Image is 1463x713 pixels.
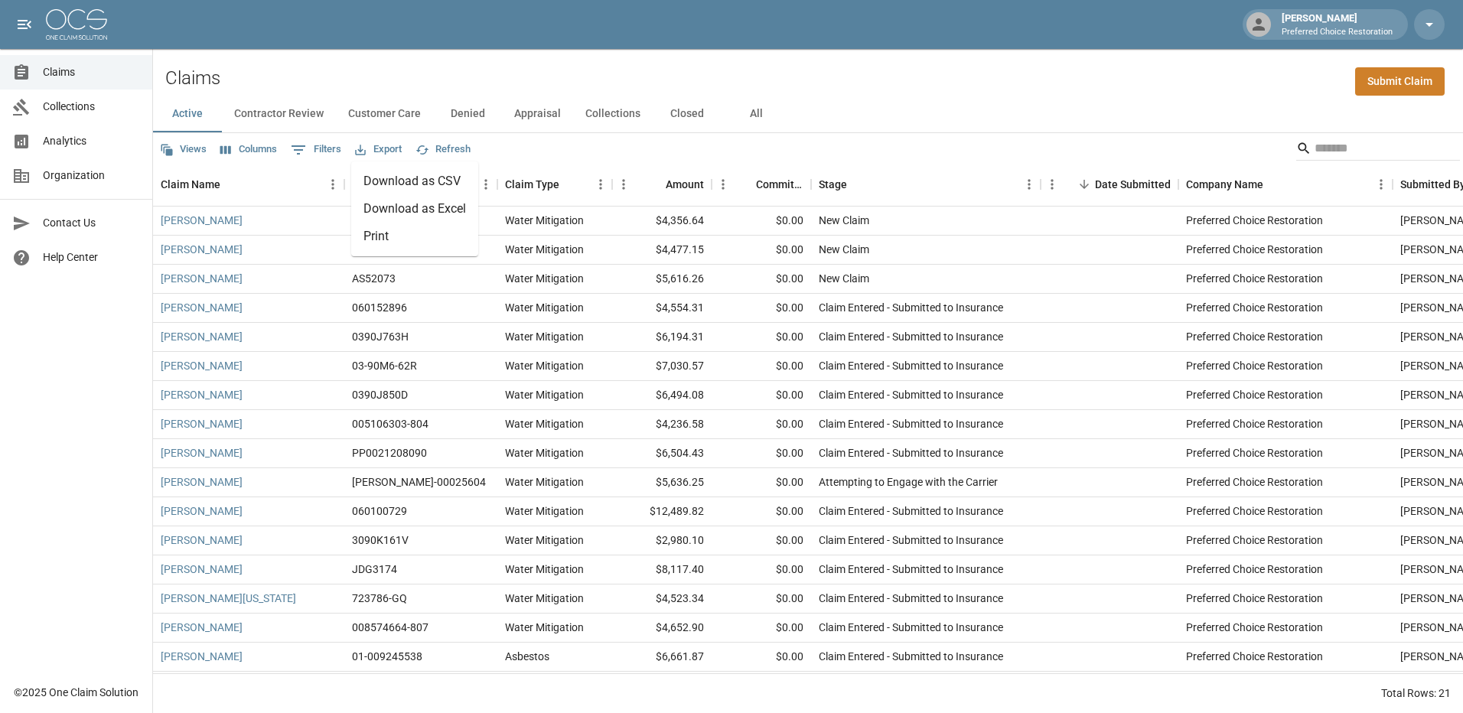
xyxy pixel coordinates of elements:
span: Collections [43,99,140,115]
div: $4,356.64 [612,207,712,236]
button: Menu [1370,173,1393,196]
a: [PERSON_NAME] [161,503,243,519]
button: Menu [1018,173,1041,196]
button: Sort [559,174,581,195]
div: Claim Name [153,163,344,206]
div: Water Mitigation [505,387,584,402]
div: AS52073 [352,271,396,286]
div: New Claim [819,213,869,228]
div: Claim Entered - Submitted to Insurance [819,532,1003,548]
button: open drawer [9,9,40,40]
div: $5,616.26 [612,265,712,294]
div: Claim Entered - Submitted to Insurance [819,329,1003,344]
div: Stage [819,163,847,206]
a: [PERSON_NAME] [161,562,243,577]
span: Contact Us [43,215,140,231]
button: Export [351,138,406,161]
div: Date Submitted [1095,163,1171,206]
button: Active [153,96,222,132]
div: $6,194.31 [612,323,712,352]
div: $0.00 [712,555,811,584]
div: 008574664-807 [352,620,428,635]
div: 0390J763H [352,329,409,344]
div: New Claim [819,242,869,257]
div: Water Mitigation [505,562,584,577]
button: Menu [612,173,635,196]
div: $0.00 [712,497,811,526]
div: $0.00 [712,236,811,265]
button: Menu [474,173,497,196]
div: Claim Entered - Submitted to Insurance [819,387,1003,402]
div: $0.00 [712,526,811,555]
div: Asbestos [505,649,549,664]
div: 060152896 [352,300,407,315]
div: Company Name [1178,163,1393,206]
button: Views [156,138,210,161]
div: Preferred Choice Restoration [1186,358,1323,373]
div: Claim Name [161,163,220,206]
button: Sort [1263,174,1285,195]
button: Sort [644,174,666,195]
div: Water Mitigation [505,591,584,606]
div: Water Mitigation [505,329,584,344]
div: $0.00 [712,323,811,352]
a: [PERSON_NAME] [161,329,243,344]
a: [PERSON_NAME] [161,358,243,373]
div: Company Name [1186,163,1263,206]
span: Organization [43,168,140,184]
button: All [722,96,790,132]
div: Claim Entered - Submitted to Insurance [819,300,1003,315]
span: Claims [43,64,140,80]
div: 723786-GQ [352,591,407,606]
a: [PERSON_NAME] [161,387,243,402]
div: Preferred Choice Restoration [1186,242,1323,257]
div: Claim Entered - Submitted to Insurance [819,503,1003,519]
div: $6,504.43 [612,439,712,468]
button: Show filters [287,138,345,162]
div: JDG3174 [352,562,397,577]
div: $2,980.10 [612,526,712,555]
div: $10,514.24 [612,672,712,701]
div: 0390J850D [352,387,408,402]
div: $4,236.58 [612,410,712,439]
div: New Claim [819,271,869,286]
div: dynamic tabs [153,96,1463,132]
div: $4,523.34 [612,584,712,614]
span: Analytics [43,133,140,149]
div: $0.00 [712,381,811,410]
div: $0.00 [712,672,811,701]
div: Stage [811,163,1041,206]
a: [PERSON_NAME] [161,416,243,431]
button: Select columns [217,138,281,161]
div: Preferred Choice Restoration [1186,591,1323,606]
div: Preferred Choice Restoration [1186,300,1323,315]
img: ocs-logo-white-transparent.png [46,9,107,40]
div: Claim Entered - Submitted to Insurance [819,620,1003,635]
a: [PERSON_NAME] [161,620,243,635]
button: Menu [712,173,735,196]
a: [PERSON_NAME] [161,242,243,257]
button: Collections [573,96,653,132]
div: Committed Amount [712,163,811,206]
div: $0.00 [712,294,811,323]
div: Preferred Choice Restoration [1186,387,1323,402]
ul: Export [351,161,478,256]
button: Contractor Review [222,96,336,132]
div: Claim Entered - Submitted to Insurance [819,591,1003,606]
a: Submit Claim [1355,67,1445,96]
button: Sort [1074,174,1095,195]
div: Preferred Choice Restoration [1186,445,1323,461]
div: $5,636.25 [612,468,712,497]
button: Sort [220,174,242,195]
div: Water Mitigation [505,213,584,228]
div: PP0021208090 [352,445,427,461]
div: 060100729 [352,503,407,519]
button: Customer Care [336,96,433,132]
li: Download as Excel [351,195,478,223]
div: $8,117.40 [612,555,712,584]
button: Refresh [412,138,474,161]
div: $6,494.08 [612,381,712,410]
a: [PERSON_NAME] [161,271,243,286]
div: Amount [612,163,712,206]
div: Preferred Choice Restoration [1186,562,1323,577]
